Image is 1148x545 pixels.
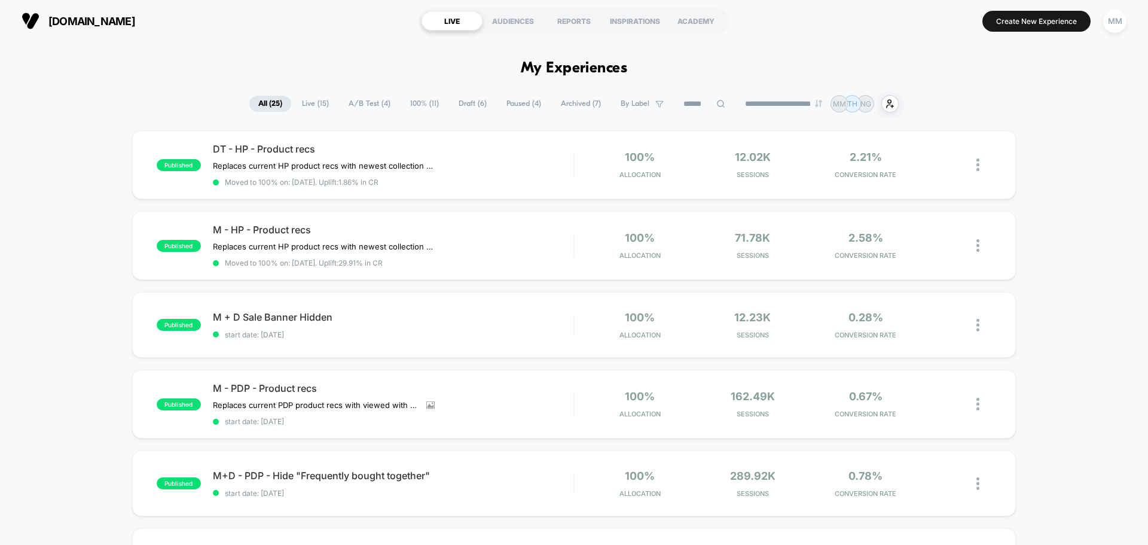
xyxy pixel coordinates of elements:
[225,178,378,187] span: Moved to 100% on: [DATE] . Uplift: 1.86% in CR
[619,251,661,260] span: Allocation
[1100,9,1130,34] button: MM
[812,331,919,339] span: CONVERSION RATE
[213,400,417,410] span: Replaces current PDP product recs with viewed with recently viewed strategy.
[249,96,291,112] span: All ( 25 )
[700,489,807,498] span: Sessions
[619,170,661,179] span: Allocation
[625,232,655,244] span: 100%
[848,232,883,244] span: 2.58%
[848,470,883,482] span: 0.78%
[812,251,919,260] span: CONVERSION RATE
[213,382,573,394] span: M - PDP - Product recs
[848,311,883,324] span: 0.28%
[213,330,573,339] span: start date: [DATE]
[619,410,661,418] span: Allocation
[700,410,807,418] span: Sessions
[157,398,201,410] span: published
[213,311,573,323] span: M + D Sale Banner Hidden
[625,390,655,403] span: 100%
[976,319,979,331] img: close
[213,417,573,426] span: start date: [DATE]
[812,410,919,418] span: CONVERSION RATE
[157,240,201,252] span: published
[552,96,610,112] span: Archived ( 7 )
[665,11,726,31] div: ACADEMY
[625,470,655,482] span: 100%
[213,489,573,498] span: start date: [DATE]
[982,11,1091,32] button: Create New Experience
[293,96,338,112] span: Live ( 15 )
[619,331,661,339] span: Allocation
[213,143,573,155] span: DT - HP - Product recs
[815,100,822,107] img: end
[621,99,649,108] span: By Label
[544,11,604,31] div: REPORTS
[157,159,201,171] span: published
[812,489,919,498] span: CONVERSION RATE
[625,151,655,163] span: 100%
[850,151,882,163] span: 2.21%
[22,12,39,30] img: Visually logo
[860,99,871,108] p: NG
[734,311,771,324] span: 12.23k
[833,99,846,108] p: MM
[422,11,483,31] div: LIVE
[625,311,655,324] span: 100%
[731,390,775,403] span: 162.49k
[521,60,628,77] h1: My Experiences
[812,170,919,179] span: CONVERSION RATE
[1103,10,1126,33] div: MM
[213,161,435,170] span: Replaces current HP product recs with newest collection (pre fall 2025)
[18,11,139,31] button: [DOMAIN_NAME]
[700,331,807,339] span: Sessions
[847,99,857,108] p: TH
[976,239,979,252] img: close
[976,477,979,490] img: close
[700,170,807,179] span: Sessions
[976,398,979,410] img: close
[225,258,383,267] span: Moved to 100% on: [DATE] . Uplift: 29.91% in CR
[450,96,496,112] span: Draft ( 6 )
[340,96,399,112] span: A/B Test ( 4 )
[849,390,883,403] span: 0.67%
[213,224,573,236] span: M - HP - Product recs
[730,470,775,482] span: 289.92k
[48,15,135,28] span: [DOMAIN_NAME]
[976,159,979,171] img: close
[157,319,201,331] span: published
[700,251,807,260] span: Sessions
[735,232,770,244] span: 71.78k
[213,470,573,482] span: M+D - PDP - Hide "Frequently bought together"
[497,96,550,112] span: Paused ( 4 )
[483,11,544,31] div: AUDIENCES
[401,96,448,112] span: 100% ( 11 )
[735,151,771,163] span: 12.02k
[157,477,201,489] span: published
[213,242,435,251] span: Replaces current HP product recs with newest collection (pre fall 2025)
[619,489,661,498] span: Allocation
[604,11,665,31] div: INSPIRATIONS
